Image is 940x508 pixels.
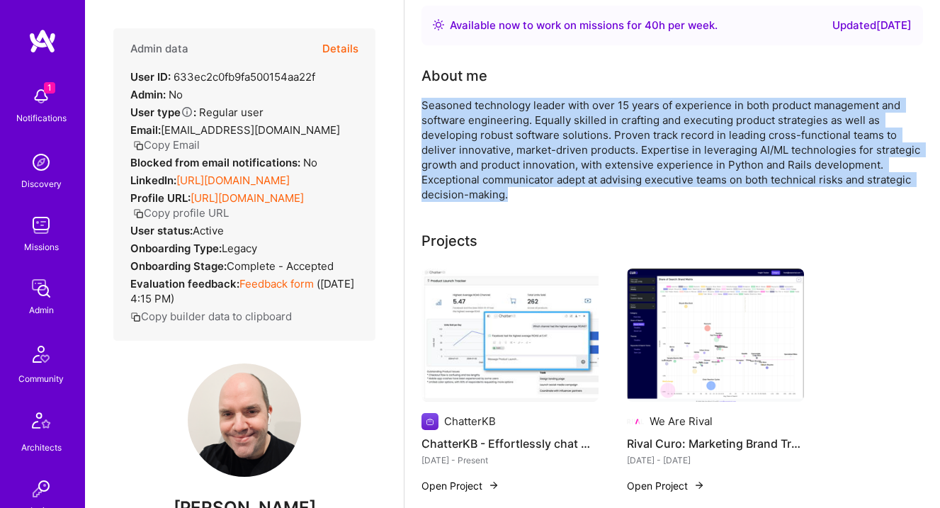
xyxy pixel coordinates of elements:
[130,105,264,120] div: Regular user
[133,140,144,151] i: icon Copy
[650,414,713,429] div: We Are Rival
[421,413,438,430] img: Company logo
[832,17,912,34] div: Updated [DATE]
[18,371,64,386] div: Community
[24,337,58,371] img: Community
[16,111,67,125] div: Notifications
[27,475,55,503] img: Invite
[130,155,317,170] div: No
[421,98,923,202] div: Seasoned technology leader with over 15 years of experience in both product management and softwa...
[130,156,303,169] strong: Blocked from email notifications:
[27,148,55,176] img: discovery
[161,123,340,137] span: [EMAIL_ADDRESS][DOMAIN_NAME]
[693,480,705,491] img: arrow-right
[421,269,599,402] img: ChatterKB - Effortlessly chat with your files, using AI, and create actionable dashboards.
[450,17,718,34] div: Available now to work on missions for h per week .
[130,276,358,306] div: ( [DATE] 4:15 PM )
[421,434,599,453] h4: ChatterKB - Effortlessly chat with your files, using AI, and create actionable dashboards.
[24,406,58,440] img: Architects
[28,28,57,54] img: logo
[21,440,62,455] div: Architects
[239,277,314,290] a: Feedback form
[627,434,804,453] h4: Rival Curo: Marketing Brand Tracker using Share of Search
[191,191,304,205] a: [URL][DOMAIN_NAME]
[130,43,188,55] h4: Admin data
[133,208,144,219] i: icon Copy
[130,70,171,84] strong: User ID:
[130,69,315,84] div: 633ec2c0fb9fa500154aa22f
[133,205,229,220] button: Copy profile URL
[24,239,59,254] div: Missions
[133,137,200,152] button: Copy Email
[627,413,644,430] img: Company logo
[627,453,804,468] div: [DATE] - [DATE]
[444,414,496,429] div: ChatterKB
[130,191,191,205] strong: Profile URL:
[188,363,301,477] img: User Avatar
[322,28,358,69] button: Details
[421,65,487,86] div: About me
[421,453,599,468] div: [DATE] - Present
[130,259,227,273] strong: Onboarding Stage:
[130,312,141,322] i: icon Copy
[130,224,193,237] strong: User status:
[27,82,55,111] img: bell
[130,123,161,137] strong: Email:
[130,174,176,187] strong: LinkedIn:
[21,176,62,191] div: Discovery
[44,82,55,94] span: 1
[645,18,659,32] span: 40
[130,106,196,119] strong: User type :
[222,242,257,255] span: legacy
[130,242,222,255] strong: Onboarding Type:
[627,269,804,402] img: Rival Curo: Marketing Brand Tracker using Share of Search
[181,106,193,118] i: Help
[421,230,477,252] div: Projects
[130,87,183,102] div: No
[433,19,444,30] img: Availability
[27,274,55,303] img: admin teamwork
[627,478,705,493] button: Open Project
[176,174,290,187] a: [URL][DOMAIN_NAME]
[27,211,55,239] img: teamwork
[29,303,54,317] div: Admin
[193,224,224,237] span: Active
[130,88,166,101] strong: Admin:
[130,309,292,324] button: Copy builder data to clipboard
[421,478,499,493] button: Open Project
[227,259,334,273] span: Complete - Accepted
[130,277,239,290] strong: Evaluation feedback:
[488,480,499,491] img: arrow-right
